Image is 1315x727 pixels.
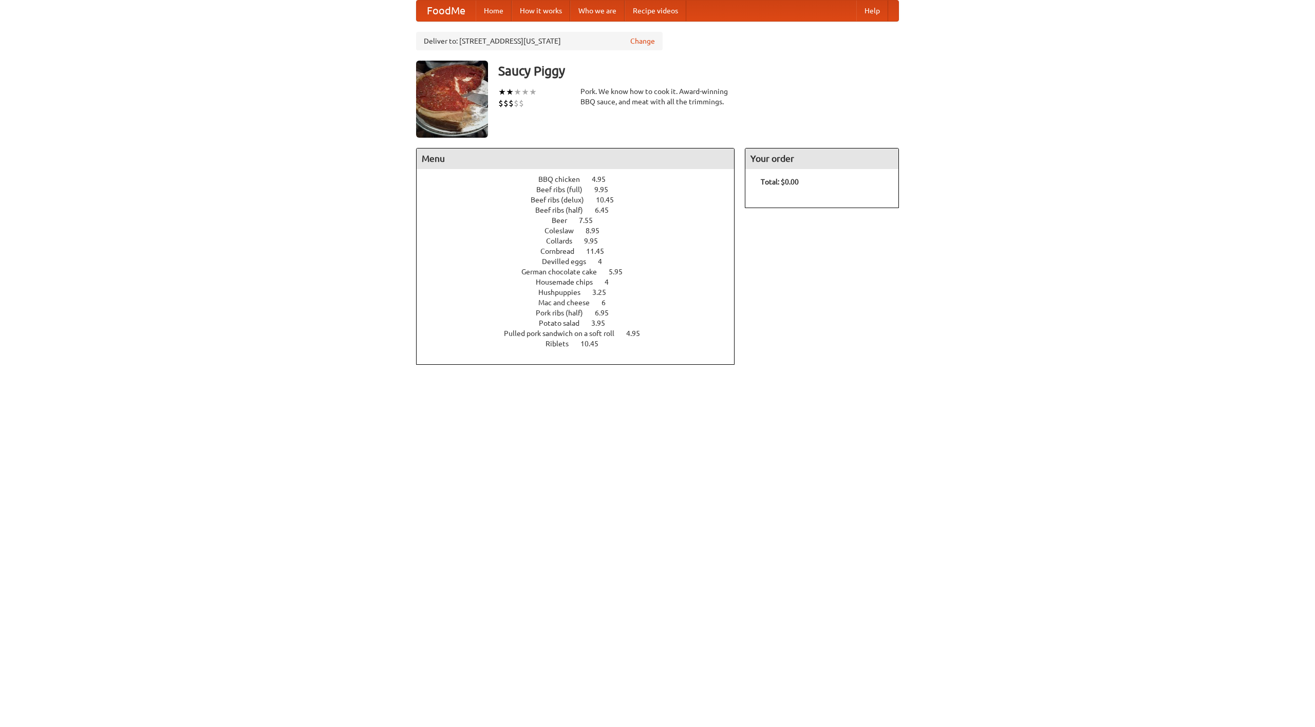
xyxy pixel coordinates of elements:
span: Potato salad [539,319,590,327]
a: Pork ribs (half) 6.95 [536,309,628,317]
span: 10.45 [596,196,624,204]
span: 3.25 [592,288,616,296]
a: Riblets 10.45 [546,340,617,348]
span: Pulled pork sandwich on a soft roll [504,329,625,338]
a: Beef ribs (delux) 10.45 [531,196,633,204]
a: How it works [512,1,570,21]
li: ★ [506,86,514,98]
a: Help [856,1,888,21]
li: ★ [498,86,506,98]
div: Pork. We know how to cook it. Award-winning BBQ sauce, and meat with all the trimmings. [580,86,735,107]
span: 9.95 [584,237,608,245]
a: Hushpuppies 3.25 [538,288,625,296]
span: 5.95 [609,268,633,276]
span: 8.95 [586,227,610,235]
a: Beef ribs (half) 6.45 [535,206,628,214]
li: $ [514,98,519,109]
div: Deliver to: [STREET_ADDRESS][US_STATE] [416,32,663,50]
span: Beef ribs (delux) [531,196,594,204]
span: 4 [605,278,619,286]
span: German chocolate cake [521,268,607,276]
a: Recipe videos [625,1,686,21]
span: 6.45 [595,206,619,214]
a: Potato salad 3.95 [539,319,624,327]
span: 7.55 [579,216,603,225]
li: $ [509,98,514,109]
span: Cornbread [540,247,585,255]
a: Cornbread 11.45 [540,247,623,255]
a: FoodMe [417,1,476,21]
span: 4.95 [626,329,650,338]
a: Coleslaw 8.95 [544,227,618,235]
span: 6 [602,299,616,307]
h3: Saucy Piggy [498,61,899,81]
span: 4 [598,257,612,266]
span: Housemade chips [536,278,603,286]
span: 6.95 [595,309,619,317]
span: Riblets [546,340,579,348]
li: ★ [529,86,537,98]
span: BBQ chicken [538,175,590,183]
span: Hushpuppies [538,288,591,296]
a: Pulled pork sandwich on a soft roll 4.95 [504,329,659,338]
span: Coleslaw [544,227,584,235]
b: Total: $0.00 [761,178,799,186]
img: angular.jpg [416,61,488,138]
a: BBQ chicken 4.95 [538,175,625,183]
a: Home [476,1,512,21]
span: 10.45 [580,340,609,348]
span: Beer [552,216,577,225]
span: Mac and cheese [538,299,600,307]
a: Housemade chips 4 [536,278,628,286]
li: ★ [514,86,521,98]
h4: Menu [417,148,734,169]
span: Beef ribs (half) [535,206,593,214]
li: ★ [521,86,529,98]
span: 3.95 [591,319,615,327]
li: $ [498,98,503,109]
span: 11.45 [586,247,614,255]
a: Devilled eggs 4 [542,257,621,266]
a: Collards 9.95 [546,237,617,245]
a: Who we are [570,1,625,21]
h4: Your order [745,148,898,169]
a: Beer 7.55 [552,216,612,225]
span: Collards [546,237,583,245]
a: Change [630,36,655,46]
a: Beef ribs (full) 9.95 [536,185,627,194]
span: Pork ribs (half) [536,309,593,317]
li: $ [503,98,509,109]
a: Mac and cheese 6 [538,299,625,307]
span: 9.95 [594,185,618,194]
span: Beef ribs (full) [536,185,593,194]
span: Devilled eggs [542,257,596,266]
span: 4.95 [592,175,616,183]
li: $ [519,98,524,109]
a: German chocolate cake 5.95 [521,268,642,276]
